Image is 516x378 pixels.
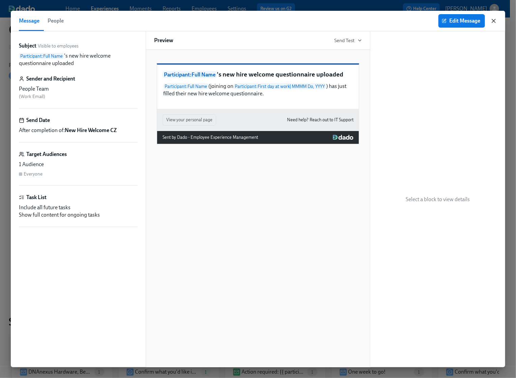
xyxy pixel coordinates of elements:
[163,114,216,126] button: View your personal page
[19,161,138,168] div: 1 Audience
[19,16,39,26] span: Message
[19,211,138,219] div: Show full content for ongoing tasks
[166,117,212,123] span: View your personal page
[26,117,50,124] h6: Send Date
[38,43,79,49] span: Visible to employees
[26,151,67,158] h6: Target Audiences
[19,204,138,211] div: Include all future tasks
[154,37,173,44] h6: Preview
[163,134,258,141] div: Sent by Dado - Employee Experience Management
[334,37,362,44] button: Send Test
[370,31,505,367] div: Select a block to view details
[438,14,485,28] button: Edit Message
[19,52,138,67] p: 's new hire welcome questionnaire uploaded
[19,94,45,99] span: ( Work Email )
[19,127,117,134] span: After completion of:
[163,82,353,98] div: Participant:Full Name(joining onParticipant:First day at work| MMMM Do, YYYY) has just filled the...
[19,85,138,93] div: People Team
[333,135,353,140] img: Dado
[26,194,47,201] h6: Task List
[19,53,64,59] span: Participant : Full Name
[26,75,75,83] h6: Sender and Recipient
[19,42,36,50] label: Subject
[163,71,217,78] span: Participant : Full Name
[65,127,117,133] strong: New Hire Welcome CZ
[163,70,353,79] p: 's new hire welcome questionnaire uploaded
[48,16,64,26] span: People
[287,116,353,124] a: Need help? Reach out to IT Support
[24,171,42,177] div: Everyone
[443,18,480,24] span: Edit Message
